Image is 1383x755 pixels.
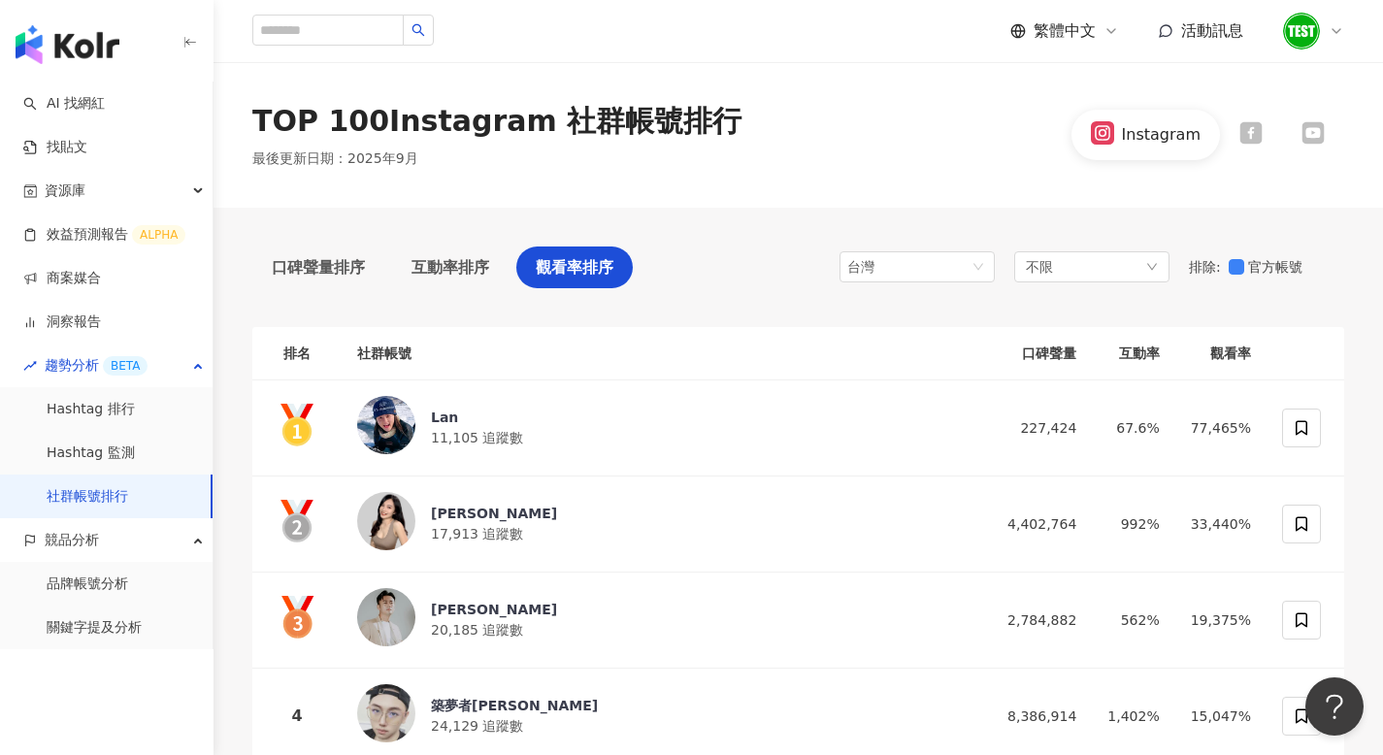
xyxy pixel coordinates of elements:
span: 繁體中文 [1034,20,1096,42]
span: 競品分析 [45,518,99,562]
th: 觀看率 [1175,327,1267,380]
span: 11,105 追蹤數 [431,430,523,445]
div: 19,375% [1191,609,1251,631]
div: 4,402,764 [991,513,1076,535]
img: KOL Avatar [357,588,415,646]
span: down [1146,261,1158,273]
iframe: Help Scout Beacon - Open [1305,677,1364,736]
span: 趨勢分析 [45,344,148,387]
div: 15,047% [1191,706,1251,727]
span: 官方帳號 [1244,256,1310,278]
span: 口碑聲量排序 [272,255,365,279]
div: [PERSON_NAME] [431,600,557,619]
a: KOL Avatar[PERSON_NAME]17,913 追蹤數 [357,492,960,556]
span: search [412,23,425,37]
span: rise [23,359,37,373]
span: 排除 : [1189,259,1221,275]
div: Lan [431,408,523,427]
img: logo [16,25,119,64]
span: 資源庫 [45,169,85,213]
a: 洞察報告 [23,312,101,332]
span: 不限 [1026,256,1053,278]
div: 992% [1107,513,1159,535]
div: TOP 100 Instagram 社群帳號排行 [252,101,741,142]
a: KOL AvatarLan11,105 追蹤數 [357,396,960,460]
a: searchAI 找網紅 [23,94,105,114]
div: 4 [268,704,326,728]
span: 活動訊息 [1181,21,1243,40]
p: 最後更新日期 ： 2025年9月 [252,149,418,169]
a: 品牌帳號分析 [47,574,128,594]
span: 24,129 追蹤數 [431,718,523,734]
a: 效益預測報告ALPHA [23,225,185,245]
div: 2,784,882 [991,609,1076,631]
img: KOL Avatar [357,396,415,454]
span: 17,913 追蹤數 [431,526,523,542]
th: 社群帳號 [342,327,975,380]
div: 67.6% [1107,417,1159,439]
img: unnamed.png [1283,13,1320,49]
a: 找貼文 [23,138,87,157]
div: Instagram [1122,124,1201,146]
img: KOL Avatar [357,684,415,742]
div: 227,424 [991,417,1076,439]
div: 8,386,914 [991,706,1076,727]
th: 口碑聲量 [975,327,1092,380]
div: 台灣 [847,252,910,281]
a: Hashtag 排行 [47,400,135,419]
span: 觀看率排序 [536,255,613,279]
a: 商案媒合 [23,269,101,288]
div: [PERSON_NAME] [431,504,557,523]
div: 築夢者[PERSON_NAME] [431,696,598,715]
th: 互動率 [1092,327,1174,380]
a: KOL Avatar築夢者[PERSON_NAME]24,129 追蹤數 [357,684,960,748]
span: 20,185 追蹤數 [431,622,523,638]
a: KOL Avatar[PERSON_NAME]20,185 追蹤數 [357,588,960,652]
span: 互動率排序 [412,255,489,279]
div: 562% [1107,609,1159,631]
a: 社群帳號排行 [47,487,128,507]
a: 關鍵字提及分析 [47,618,142,638]
a: Hashtag 監測 [47,443,135,463]
img: KOL Avatar [357,492,415,550]
th: 排名 [252,327,342,380]
div: 33,440% [1191,513,1251,535]
div: 1,402% [1107,706,1159,727]
div: BETA [103,356,148,376]
div: 77,465% [1191,417,1251,439]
